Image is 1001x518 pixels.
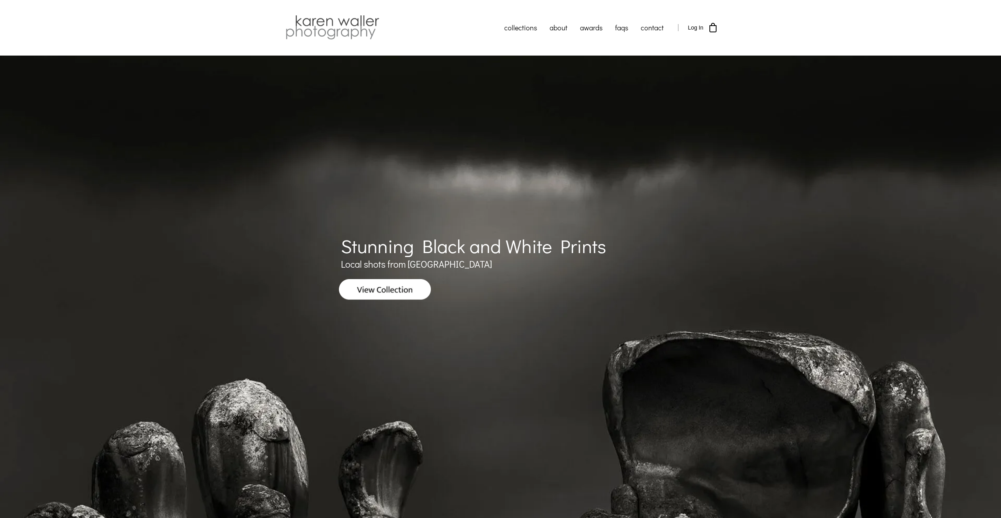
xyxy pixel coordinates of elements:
a: awards [574,18,609,37]
a: faqs [609,18,634,37]
img: Karen Waller Photography [284,14,381,41]
img: View Collection [339,279,431,300]
span: Log In [688,24,704,31]
a: contact [634,18,670,37]
span: Stunning Black and White Prints [341,233,606,258]
a: collections [498,18,543,37]
a: about [543,18,574,37]
span: Local shots from [GEOGRAPHIC_DATA] [341,258,492,270]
